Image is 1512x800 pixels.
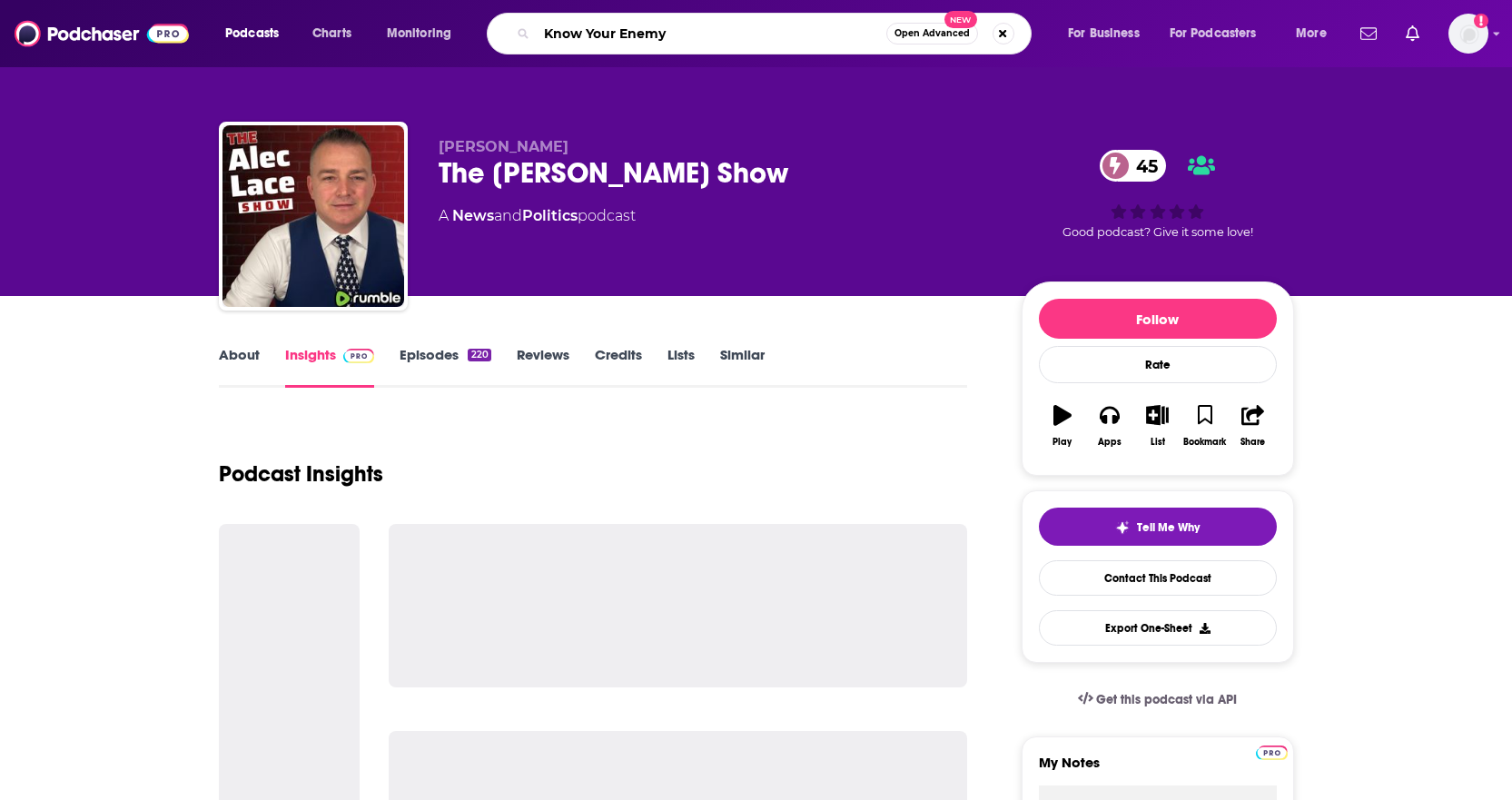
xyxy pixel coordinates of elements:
[1296,21,1327,46] span: More
[1039,754,1277,785] label: My Notes
[1052,437,1072,448] div: Play
[212,19,302,48] button: open menu
[468,349,490,361] div: 220
[1133,393,1181,459] button: List
[1229,393,1276,459] button: Share
[343,349,375,363] img: Podchaser Pro
[1115,520,1130,535] img: tell me why sparkle
[1240,437,1265,448] div: Share
[667,346,695,388] a: Lists
[1039,393,1086,459] button: Play
[504,13,1049,54] div: Search podcasts, credits, & more...
[1062,225,1253,239] span: Good podcast? Give it some love!
[301,19,362,48] a: Charts
[1100,150,1167,182] a: 45
[1151,437,1165,448] div: List
[1068,21,1140,46] span: For Business
[219,460,383,488] h1: Podcast Insights
[1183,437,1226,448] div: Bookmark
[374,19,475,48] button: open menu
[1022,138,1294,251] div: 45Good podcast? Give it some love!
[1039,346,1277,383] div: Rate
[894,29,970,38] span: Open Advanced
[1170,21,1257,46] span: For Podcasters
[225,21,279,46] span: Podcasts
[1137,520,1200,535] span: Tell Me Why
[595,346,642,388] a: Credits
[400,346,490,388] a: Episodes220
[1055,19,1162,48] button: open menu
[944,11,977,28] span: New
[1474,14,1488,28] svg: Add a profile image
[1181,393,1229,459] button: Bookmark
[1039,299,1277,339] button: Follow
[537,19,886,48] input: Search podcasts, credits, & more...
[219,346,260,388] a: About
[1063,677,1252,722] a: Get this podcast via API
[15,16,189,51] img: Podchaser - Follow, Share and Rate Podcasts
[439,205,636,227] div: A podcast
[1039,508,1277,546] button: tell me why sparkleTell Me Why
[494,207,522,224] span: and
[285,346,375,388] a: InsightsPodchaser Pro
[886,23,978,44] button: Open AdvancedNew
[439,138,568,155] span: [PERSON_NAME]
[1118,150,1167,182] span: 45
[1256,746,1288,760] img: Podchaser Pro
[312,21,351,46] span: Charts
[1096,692,1237,707] span: Get this podcast via API
[1086,393,1133,459] button: Apps
[387,21,451,46] span: Monitoring
[1448,14,1488,54] img: User Profile
[720,346,765,388] a: Similar
[1039,560,1277,596] a: Contact This Podcast
[1448,14,1488,54] span: Logged in as calellac
[1283,19,1349,48] button: open menu
[522,207,578,224] a: Politics
[1353,18,1384,49] a: Show notifications dropdown
[1158,19,1283,48] button: open menu
[1256,743,1288,760] a: Pro website
[1448,14,1488,54] button: Show profile menu
[1039,610,1277,646] button: Export One-Sheet
[222,125,404,307] img: The Alec Lace Show
[1098,437,1122,448] div: Apps
[517,346,569,388] a: Reviews
[1398,18,1427,49] a: Show notifications dropdown
[452,207,494,224] a: News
